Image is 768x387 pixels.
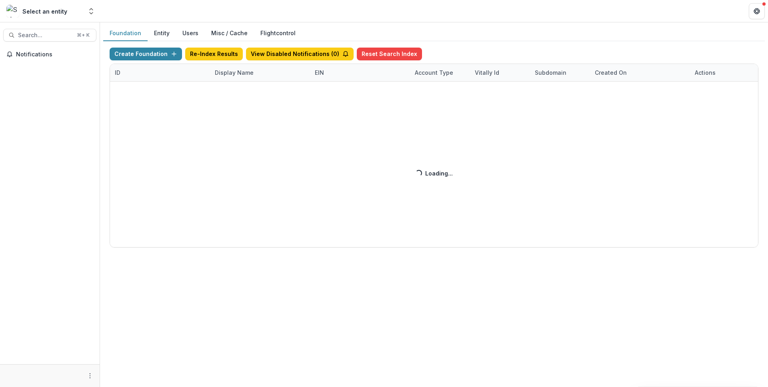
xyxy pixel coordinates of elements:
a: Flightcontrol [260,29,296,37]
div: Select an entity [22,7,67,16]
button: Notifications [3,48,96,61]
button: Entity [148,26,176,41]
button: Get Help [749,3,765,19]
div: ⌘ + K [75,31,91,40]
button: Open entity switcher [86,3,97,19]
button: Users [176,26,205,41]
button: Search... [3,29,96,42]
span: Notifications [16,51,93,58]
button: Misc / Cache [205,26,254,41]
button: Foundation [103,26,148,41]
img: Select an entity [6,5,19,18]
span: Search... [18,32,72,39]
button: More [85,371,95,381]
